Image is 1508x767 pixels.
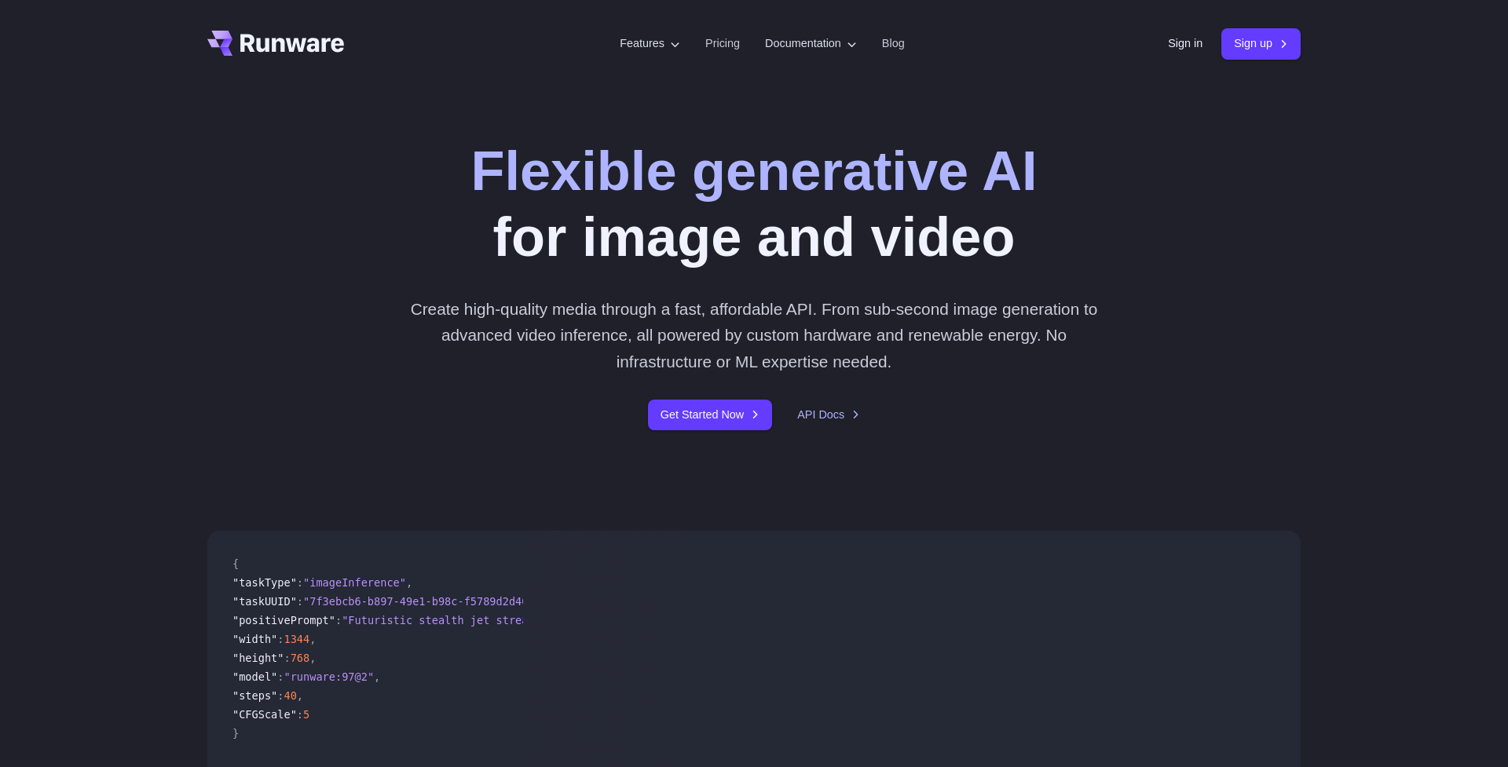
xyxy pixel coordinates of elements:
[207,31,344,56] a: Go to /
[342,614,927,626] span: "Futuristic stealth jet streaking through a neon-lit cityscape with glowing purple exhaust"
[797,406,860,424] a: API Docs
[277,689,284,702] span: :
[470,138,1037,271] h1: for image and video
[303,576,406,589] span: "imageInference"
[882,35,905,53] a: Blog
[284,633,309,645] span: 1344
[1168,35,1202,53] a: Sign in
[705,35,740,53] a: Pricing
[232,576,297,589] span: "taskType"
[648,400,772,430] a: Get Started Now
[335,614,342,626] span: :
[232,652,284,664] span: "height"
[309,652,316,664] span: ,
[303,708,309,721] span: 5
[284,689,296,702] span: 40
[374,670,380,683] span: ,
[284,652,290,664] span: :
[309,633,316,645] span: ,
[297,708,303,721] span: :
[1221,28,1301,59] a: Sign up
[470,140,1037,202] strong: Flexible generative AI
[232,595,297,608] span: "taskUUID"
[232,614,335,626] span: "positivePrompt"
[232,689,277,702] span: "steps"
[291,652,310,664] span: 768
[277,670,284,683] span: :
[404,296,1104,374] p: Create high-quality media through a fast, affordable API. From sub-second image generation to adv...
[406,576,412,589] span: ,
[303,595,547,608] span: "7f3ebcb6-b897-49e1-b98c-f5789d2d40d7"
[277,633,284,645] span: :
[284,670,374,683] span: "runware:97@2"
[232,557,239,570] span: {
[232,633,277,645] span: "width"
[297,576,303,589] span: :
[232,670,277,683] span: "model"
[232,727,239,740] span: }
[297,689,303,702] span: ,
[297,595,303,608] span: :
[232,708,297,721] span: "CFGScale"
[765,35,857,53] label: Documentation
[620,35,680,53] label: Features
